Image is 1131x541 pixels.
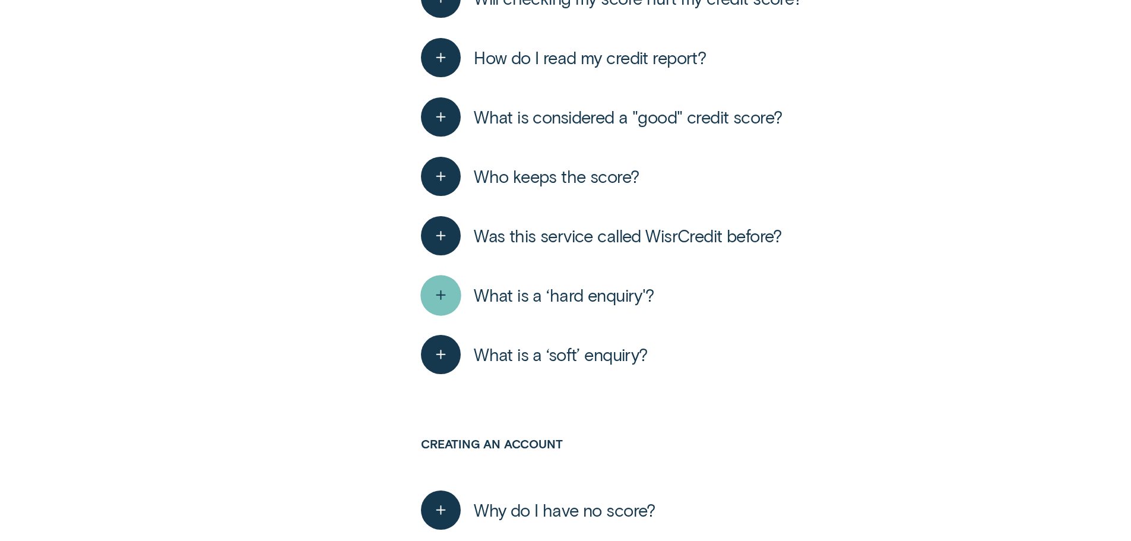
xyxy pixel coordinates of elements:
span: What is a ‘soft’ enquiry? [474,344,648,365]
button: How do I read my credit report? [421,38,706,78]
button: Why do I have no score? [421,491,655,530]
button: Who keeps the score? [421,157,639,197]
span: What is a ‘hard enquiry'? [474,284,654,306]
span: Who keeps the score? [474,166,639,187]
span: How do I read my credit report? [474,47,706,68]
button: Was this service called WisrCredit before? [421,216,782,256]
span: What is considered a "good" credit score? [474,106,782,128]
h3: Creating an account [421,437,1012,480]
button: What is a ‘hard enquiry'? [421,276,654,315]
button: What is a ‘soft’ enquiry? [421,335,647,375]
button: What is considered a "good" credit score? [421,97,782,137]
span: Why do I have no score? [474,499,655,521]
span: Was this service called WisrCredit before? [474,225,782,246]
